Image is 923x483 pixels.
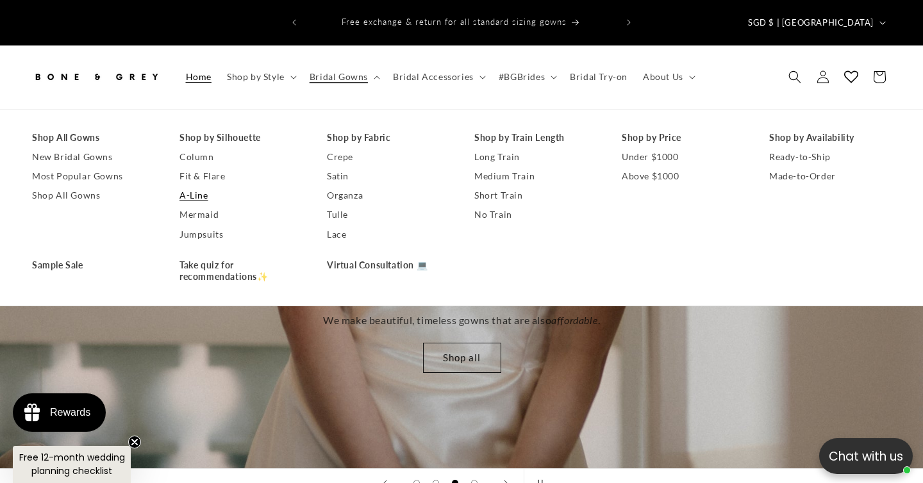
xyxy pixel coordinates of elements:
button: Close teaser [128,436,141,448]
span: #BGBrides [499,71,545,83]
a: Take quiz for recommendations✨ [179,256,301,286]
a: Shop All Gowns [32,128,154,147]
a: Most Popular Gowns [32,167,154,186]
a: Bridal Try-on [562,63,635,90]
p: Chat with us [819,447,913,466]
span: Bridal Try-on [570,71,628,83]
a: Column [179,147,301,167]
span: Home [186,71,212,83]
button: SGD $ | [GEOGRAPHIC_DATA] [740,10,891,35]
summary: Bridal Accessories [385,63,491,90]
a: Shop by Price [622,128,744,147]
em: affordable [551,314,598,326]
a: Shop by Fabric [327,128,449,147]
a: Mermaid [179,205,301,224]
a: Long Train [474,147,596,167]
span: About Us [643,71,683,83]
span: Bridal Gowns [310,71,368,83]
a: A-Line [179,186,301,205]
summary: About Us [635,63,701,90]
button: Previous announcement [280,10,308,35]
a: Crepe [327,147,449,167]
a: Tulle [327,205,449,224]
a: Under $1000 [622,147,744,167]
a: Home [178,63,219,90]
a: Medium Train [474,167,596,186]
a: Made-to-Order [769,167,891,186]
summary: Shop by Style [219,63,302,90]
summary: #BGBrides [491,63,562,90]
p: We make beautiful, timeless gowns that are also . [323,311,601,330]
button: Next announcement [615,10,643,35]
a: Shop by Availability [769,128,891,147]
a: Satin [327,167,449,186]
span: Bridal Accessories [393,71,474,83]
a: No Train [474,205,596,224]
span: Free 12-month wedding planning checklist [19,451,125,477]
a: Shop by Silhouette [179,128,301,147]
summary: Search [781,63,809,91]
div: Rewards [50,407,90,418]
a: Ready-to-Ship [769,147,891,167]
button: Open chatbox [819,438,913,474]
span: SGD $ | [GEOGRAPHIC_DATA] [748,17,874,29]
a: Organza [327,186,449,205]
img: Bone and Grey Bridal [32,63,160,91]
a: Jumpsuits [179,225,301,244]
a: Above $1000 [622,167,744,186]
a: Bone and Grey Bridal [28,58,165,96]
a: Virtual Consultation 💻 [327,256,449,275]
a: Lace [327,225,449,244]
a: Shop by Train Length [474,128,596,147]
a: Short Train [474,186,596,205]
a: Sample Sale [32,256,154,275]
a: Fit & Flare [179,167,301,186]
span: Free exchange & return for all standard sizing gowns [342,17,567,27]
span: Shop by Style [227,71,285,83]
summary: Bridal Gowns [302,63,385,90]
div: Free 12-month wedding planning checklistClose teaser [13,446,131,483]
a: New Bridal Gowns [32,147,154,167]
a: Shop All Gowns [32,186,154,205]
a: Shop all [422,343,501,373]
